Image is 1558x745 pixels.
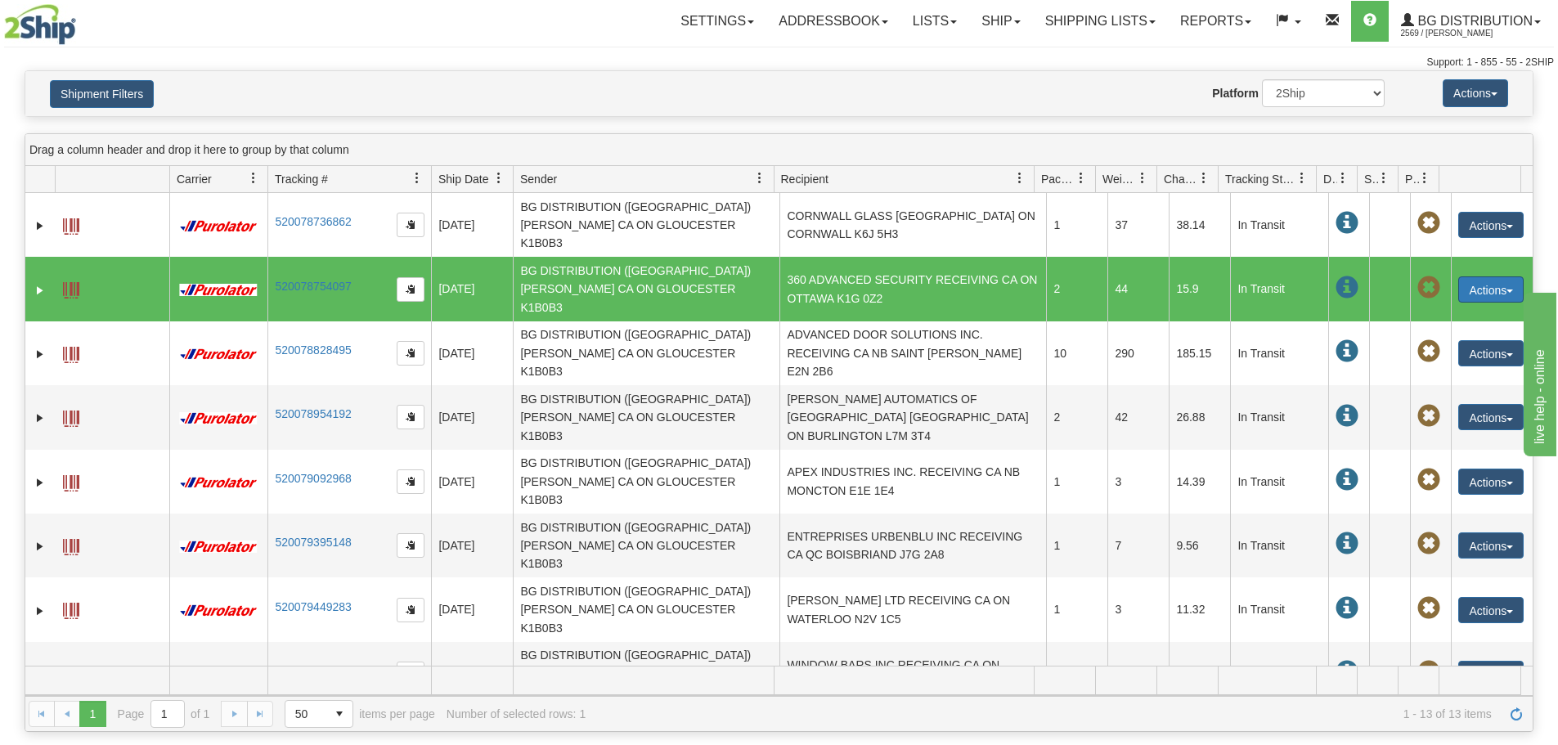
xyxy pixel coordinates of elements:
[431,577,513,641] td: [DATE]
[1230,257,1328,321] td: In Transit
[1417,276,1440,299] span: Pickup Not Assigned
[1336,597,1358,620] span: In Transit
[1414,14,1533,28] span: BG Distribution
[32,218,48,234] a: Expand
[1169,385,1230,449] td: 26.88
[275,215,351,228] a: 520078736862
[12,10,151,29] div: live help - online
[1443,79,1508,107] button: Actions
[1107,321,1169,385] td: 290
[1458,597,1524,623] button: Actions
[275,171,328,187] span: Tracking #
[1417,405,1440,428] span: Pickup Not Assigned
[485,164,513,192] a: Ship Date filter column settings
[597,707,1492,720] span: 1 - 13 of 13 items
[275,600,351,613] a: 520079449283
[1417,661,1440,684] span: Pickup Not Assigned
[275,664,351,677] a: 520079486186
[240,164,267,192] a: Carrier filter column settings
[275,407,351,420] a: 520078954192
[1336,661,1358,684] span: In Transit
[1129,164,1156,192] a: Weight filter column settings
[1107,514,1169,577] td: 7
[1417,532,1440,555] span: Pickup Not Assigned
[1336,212,1358,235] span: In Transit
[1033,1,1168,42] a: Shipping lists
[431,257,513,321] td: [DATE]
[779,193,1046,257] td: CORNWALL GLASS [GEOGRAPHIC_DATA] ON CORNWALL K6J 5H3
[1168,1,1264,42] a: Reports
[1169,450,1230,514] td: 14.39
[1046,321,1107,385] td: 10
[63,211,79,237] a: Label
[1230,450,1328,514] td: In Transit
[177,477,260,489] img: 11 - Purolator
[177,348,260,361] img: 11 - Purolator
[275,343,351,357] a: 520078828495
[1336,276,1358,299] span: In Transit
[63,339,79,366] a: Label
[118,700,210,728] span: Page of 1
[32,282,48,298] a: Expand
[275,280,351,293] a: 520078754097
[513,321,779,385] td: BG DISTRIBUTION ([GEOGRAPHIC_DATA]) [PERSON_NAME] CA ON GLOUCESTER K1B0B3
[431,450,513,514] td: [DATE]
[1230,385,1328,449] td: In Transit
[397,662,424,686] button: Copy to clipboard
[1230,321,1328,385] td: In Transit
[1107,193,1169,257] td: 37
[1046,257,1107,321] td: 2
[1405,171,1419,187] span: Pickup Status
[32,603,48,619] a: Expand
[1169,514,1230,577] td: 9.56
[63,595,79,622] a: Label
[32,474,48,491] a: Expand
[779,257,1046,321] td: 360 ADVANCED SECURITY RECEIVING CA ON OTTAWA K1G 0Z2
[1107,577,1169,641] td: 3
[513,385,779,449] td: BG DISTRIBUTION ([GEOGRAPHIC_DATA]) [PERSON_NAME] CA ON GLOUCESTER K1B0B3
[431,321,513,385] td: [DATE]
[1370,164,1398,192] a: Shipment Issues filter column settings
[447,707,586,720] div: Number of selected rows: 1
[1164,171,1198,187] span: Charge
[397,341,424,366] button: Copy to clipboard
[1364,171,1378,187] span: Shipment Issues
[1169,321,1230,385] td: 185.15
[1046,577,1107,641] td: 1
[1107,385,1169,449] td: 42
[1417,597,1440,620] span: Pickup Not Assigned
[513,450,779,514] td: BG DISTRIBUTION ([GEOGRAPHIC_DATA]) [PERSON_NAME] CA ON GLOUCESTER K1B0B3
[1212,85,1259,101] label: Platform
[1102,171,1137,187] span: Weight
[32,538,48,554] a: Expand
[177,604,260,617] img: 11 - Purolator
[1458,469,1524,495] button: Actions
[1503,701,1529,727] a: Refresh
[431,193,513,257] td: [DATE]
[63,532,79,558] a: Label
[1520,289,1556,456] iframe: chat widget
[1230,642,1328,706] td: In Transit
[438,171,488,187] span: Ship Date
[513,577,779,641] td: BG DISTRIBUTION ([GEOGRAPHIC_DATA]) [PERSON_NAME] CA ON GLOUCESTER K1B0B3
[1336,469,1358,491] span: In Transit
[1046,514,1107,577] td: 1
[1107,450,1169,514] td: 3
[403,164,431,192] a: Tracking # filter column settings
[397,533,424,558] button: Copy to clipboard
[513,514,779,577] td: BG DISTRIBUTION ([GEOGRAPHIC_DATA]) [PERSON_NAME] CA ON GLOUCESTER K1B0B3
[969,1,1032,42] a: Ship
[766,1,900,42] a: Addressbook
[397,469,424,494] button: Copy to clipboard
[1336,405,1358,428] span: In Transit
[431,385,513,449] td: [DATE]
[1417,340,1440,363] span: Pickup Not Assigned
[151,701,184,727] input: Page 1
[50,80,154,108] button: Shipment Filters
[1107,257,1169,321] td: 44
[285,700,353,728] span: Page sizes drop down
[285,700,435,728] span: items per page
[1225,171,1296,187] span: Tracking Status
[513,642,779,706] td: BG DISTRIBUTION ([GEOGRAPHIC_DATA]) [PERSON_NAME] CA ON GLOUCESTER K1B0B3
[520,171,557,187] span: Sender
